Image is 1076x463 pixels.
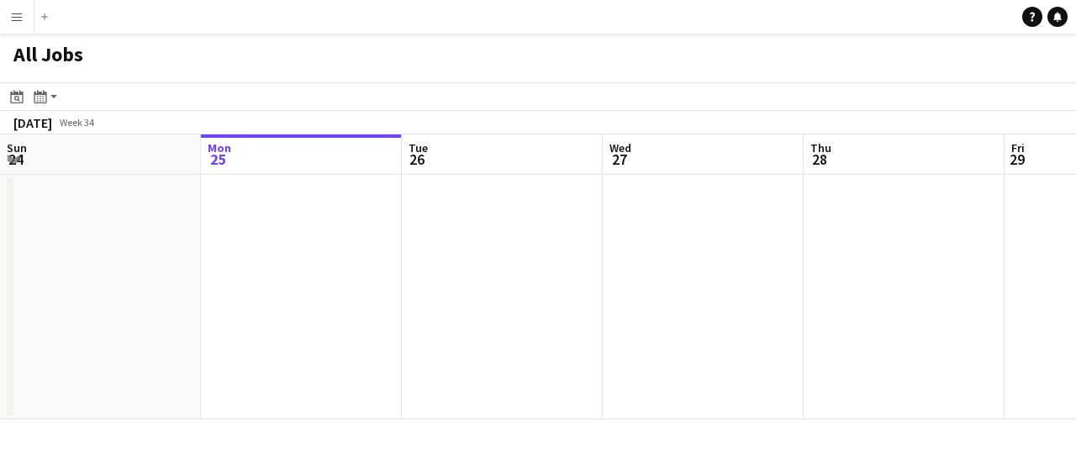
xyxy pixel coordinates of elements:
span: Sun [7,140,27,155]
span: 27 [607,150,631,169]
span: Thu [810,140,831,155]
span: Tue [409,140,428,155]
div: [DATE] [13,114,52,131]
span: 24 [4,150,27,169]
span: 25 [205,150,231,169]
span: 28 [808,150,831,169]
span: Mon [208,140,231,155]
span: Wed [609,140,631,155]
span: Week 34 [55,116,98,129]
span: 26 [406,150,428,169]
span: 29 [1009,150,1025,169]
span: Fri [1011,140,1025,155]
